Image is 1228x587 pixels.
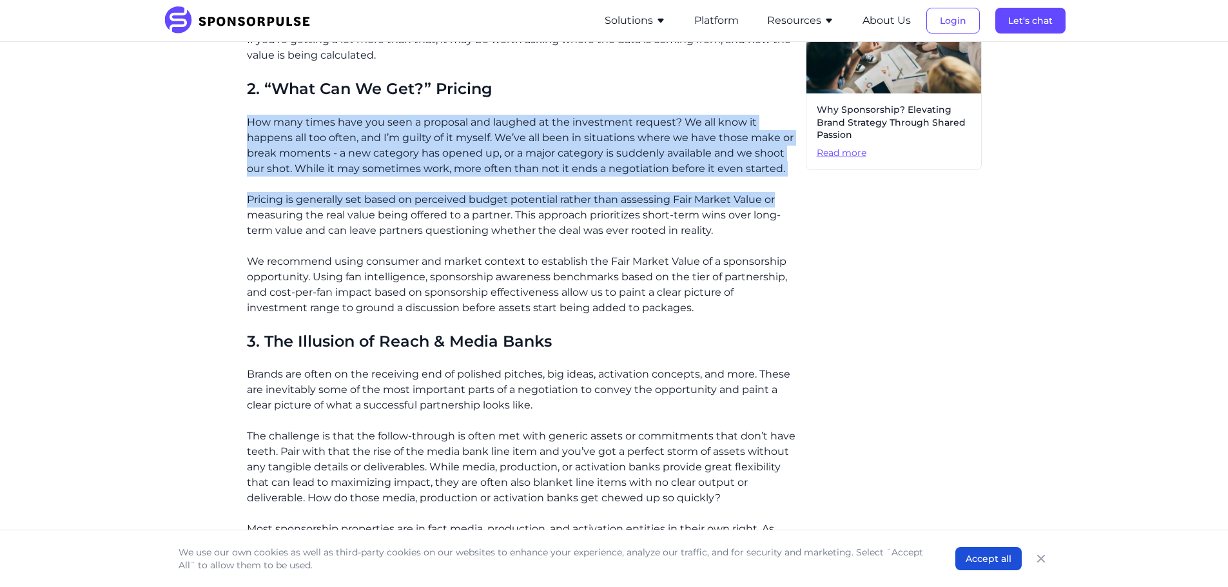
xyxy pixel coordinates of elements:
p: Most sponsorship properties are in fact media, production, and activation entities in their own r... [247,521,795,568]
p: Pricing is generally set based on perceived budget potential rather than assessing Fair Market Va... [247,192,795,238]
span: 3. The Illusion of Reach & Media Banks [247,332,552,351]
button: Resources [767,13,834,28]
a: Platform [694,15,739,26]
span: Read more [817,147,971,160]
button: Login [926,8,980,34]
a: Let's chat [995,15,1066,26]
p: The challenge is that the follow-through is often met with generic assets or commitments that don... [247,428,795,506]
p: We recommend using consumer and market context to establish the Fair Market Value of a sponsorshi... [247,254,795,316]
button: About Us [863,13,911,28]
button: Let's chat [995,8,1066,34]
a: Login [926,15,980,26]
a: About Us [863,15,911,26]
span: Why Sponsorship? Elevating Brand Strategy Through Shared Passion [817,104,971,142]
p: If you’re getting a lot more than that, it may be worth asking where the data is coming from, and... [247,32,795,63]
button: Close [1032,550,1050,568]
iframe: Chat Widget [1164,525,1228,587]
button: Platform [694,13,739,28]
p: Brands are often on the receiving end of polished pitches, big ideas, activation concepts, and mo... [247,367,795,413]
img: SponsorPulse [163,6,320,35]
span: 2. “What Can We Get?” Pricing [247,79,492,98]
button: Accept all [955,547,1022,570]
button: Solutions [605,13,666,28]
p: We use our own cookies as well as third-party cookies on our websites to enhance your experience,... [179,546,930,572]
p: How many times have you seen a proposal and laughed at the investment request? We all know it hap... [247,115,795,177]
